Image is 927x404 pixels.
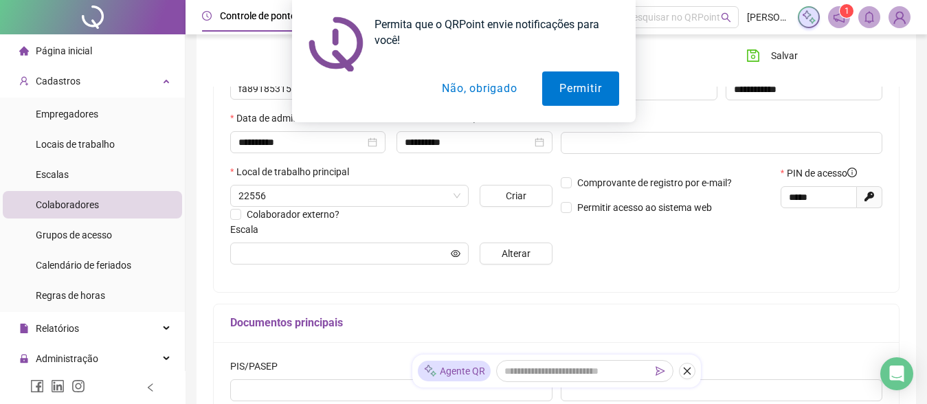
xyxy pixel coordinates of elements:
[423,364,437,379] img: sparkle-icon.fc2bf0ac1784a2077858766a79e2daf3.svg
[577,177,732,188] span: Comprovante de registro por e-mail?
[880,357,913,390] div: Open Intercom Messenger
[71,379,85,393] span: instagram
[19,324,29,333] span: file
[847,168,857,177] span: info-circle
[36,199,99,210] span: Colaboradores
[36,229,112,240] span: Grupos de acesso
[230,164,358,179] label: Local de trabalho principal
[51,379,65,393] span: linkedin
[364,16,619,48] div: Permita que o QRPoint envie notificações para você!
[682,366,692,376] span: close
[230,315,882,331] h5: Documentos principais
[656,366,665,376] span: send
[506,188,526,203] span: Criar
[480,243,552,265] button: Alterar
[238,186,460,206] span: 22556
[36,323,79,334] span: Relatórios
[502,246,530,261] span: Alterar
[451,249,460,258] span: eye
[542,71,618,106] button: Permitir
[480,185,552,207] button: Criar
[19,354,29,363] span: lock
[36,290,105,301] span: Regras de horas
[36,139,115,150] span: Locais de trabalho
[36,353,98,364] span: Administração
[30,379,44,393] span: facebook
[247,209,339,220] span: Colaborador externo?
[36,260,131,271] span: Calendário de feriados
[309,16,364,71] img: notification icon
[36,169,69,180] span: Escalas
[146,383,155,392] span: left
[787,166,857,181] span: PIN de acesso
[418,361,491,381] div: Agente QR
[230,222,267,237] label: Escala
[230,359,287,374] label: PIS/PASEP
[425,71,534,106] button: Não, obrigado
[577,202,712,213] span: Permitir acesso ao sistema web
